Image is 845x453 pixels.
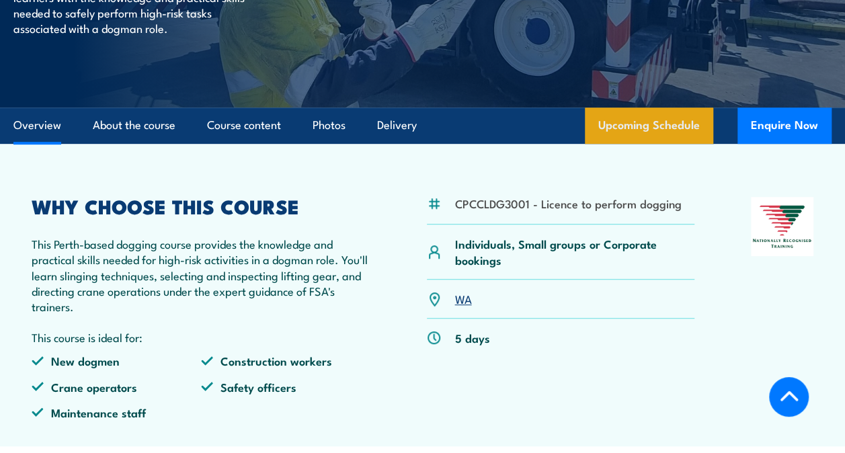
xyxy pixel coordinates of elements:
a: Upcoming Schedule [585,108,713,144]
h2: WHY CHOOSE THIS COURSE [32,197,370,214]
li: CPCCLDG3001 - Licence to perform dogging [454,196,681,211]
a: Delivery [377,108,417,143]
img: Nationally Recognised Training logo. [751,197,813,256]
p: This course is ideal for: [32,329,370,345]
a: Photos [313,108,346,143]
p: This Perth-based dogging course provides the knowledge and practical skills needed for high-risk ... [32,236,370,315]
button: Enquire Now [737,108,832,144]
a: WA [454,290,471,306]
a: Course content [207,108,281,143]
a: About the course [93,108,175,143]
a: Overview [13,108,61,143]
li: Safety officers [201,379,370,395]
li: New dogmen [32,353,201,368]
li: Maintenance staff [32,405,201,420]
p: 5 days [454,330,489,345]
li: Crane operators [32,379,201,395]
p: Individuals, Small groups or Corporate bookings [454,236,694,267]
li: Construction workers [201,353,370,368]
